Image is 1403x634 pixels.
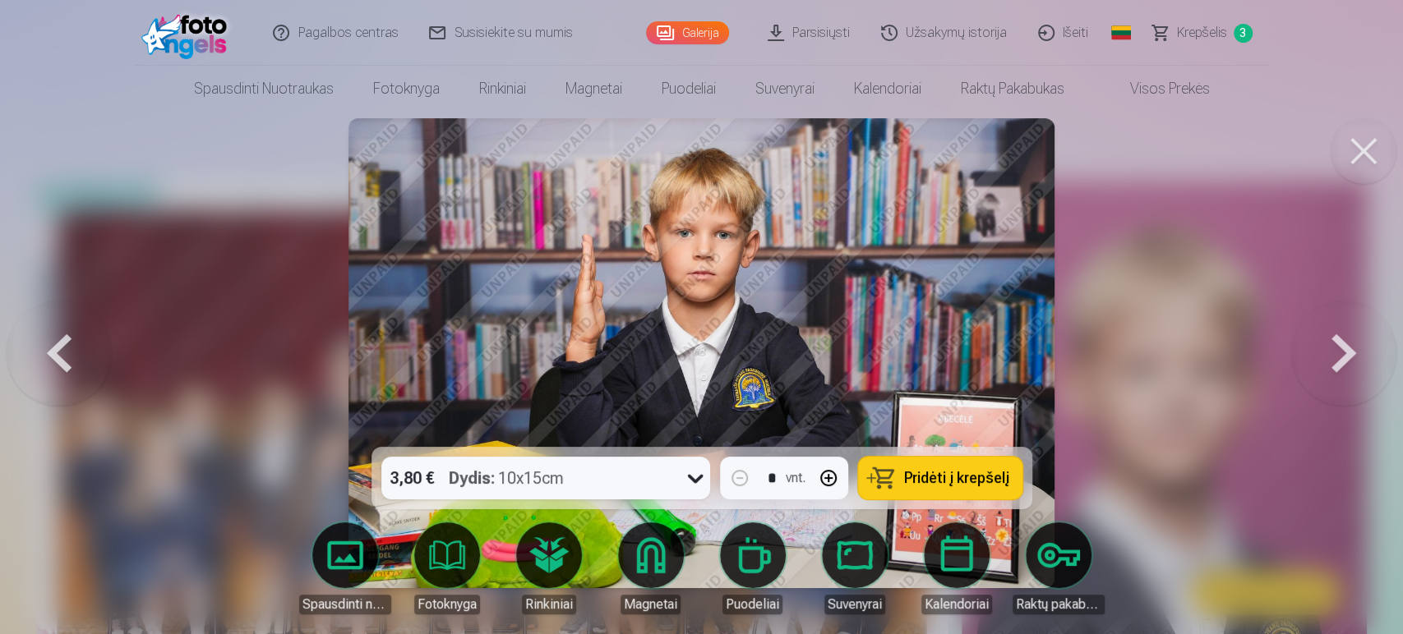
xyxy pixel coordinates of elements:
[503,522,595,614] a: Rinkiniai
[299,595,391,614] div: Spausdinti nuotraukas
[1013,522,1105,614] a: Raktų pakabukas
[824,595,885,614] div: Suvenyrai
[786,468,805,488] div: vnt.
[707,522,799,614] a: Puodeliai
[381,457,442,499] div: 3,80 €
[809,522,901,614] a: Suvenyrai
[459,66,546,112] a: Rinkiniai
[722,595,782,614] div: Puodeliai
[621,595,681,614] div: Magnetai
[546,66,642,112] a: Magnetai
[904,471,1009,485] span: Pridėti į krepšelį
[1234,24,1253,43] span: 3
[646,21,729,44] a: Galerija
[174,66,353,112] a: Spausdinti nuotraukas
[921,595,992,614] div: Kalendoriai
[414,595,480,614] div: Fotoknyga
[1084,66,1230,112] a: Visos prekės
[449,466,495,489] strong: Dydis :
[522,595,576,614] div: Rinkiniai
[401,522,493,614] a: Fotoknyga
[299,522,391,614] a: Spausdinti nuotraukas
[1177,23,1227,43] span: Krepšelis
[353,66,459,112] a: Fotoknyga
[911,522,1003,614] a: Kalendoriai
[1013,595,1105,614] div: Raktų pakabukas
[642,66,736,112] a: Puodeliai
[834,66,941,112] a: Kalendoriai
[736,66,834,112] a: Suvenyrai
[605,522,697,614] a: Magnetai
[858,457,1022,499] button: Pridėti į krepšelį
[141,7,236,59] img: /fa2
[941,66,1084,112] a: Raktų pakabukas
[449,457,564,499] div: 10x15cm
